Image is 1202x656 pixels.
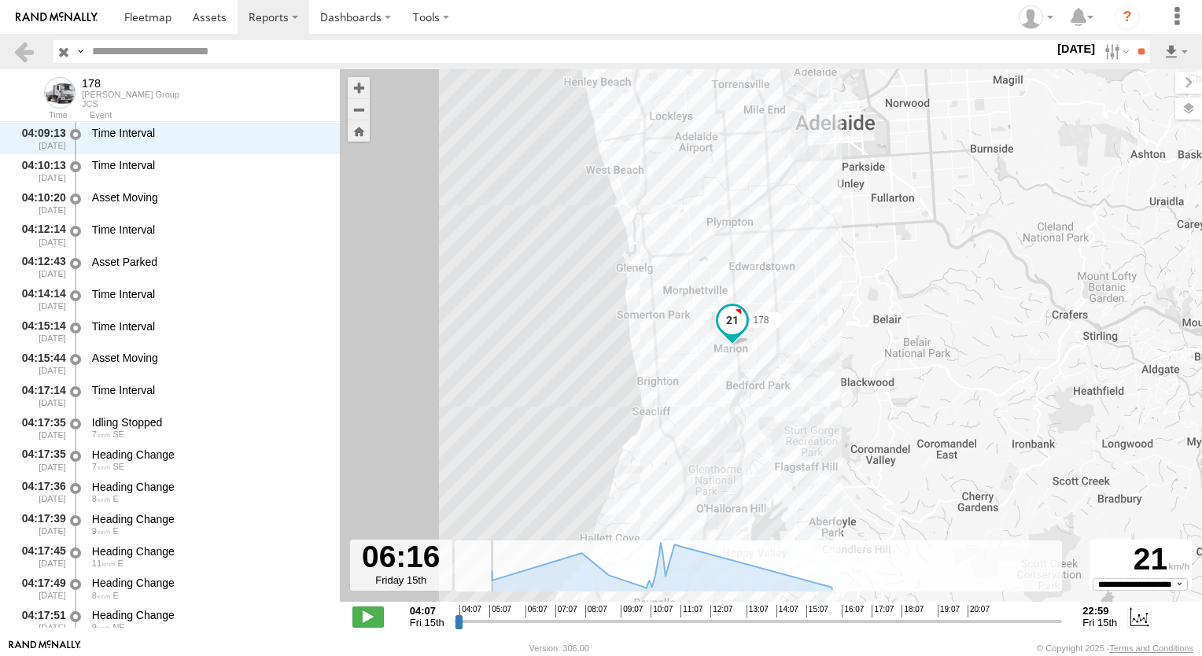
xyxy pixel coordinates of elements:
[555,605,577,617] span: 07:07
[82,90,179,99] div: [PERSON_NAME] Group
[92,255,325,269] div: Asset Parked
[13,349,68,378] div: 04:15:44 [DATE]
[112,622,124,632] span: Heading: 46
[92,480,325,494] div: Heading Change
[13,124,68,153] div: 04:09:13 [DATE]
[82,77,179,90] div: 178 - View Asset History
[112,494,118,503] span: Heading: 109
[13,445,68,474] div: 04:17:35 [DATE]
[92,158,325,172] div: Time Interval
[489,605,511,617] span: 05:07
[118,558,124,568] span: Heading: 88
[92,544,325,558] div: Heading Change
[1082,605,1117,617] strong: 22:59
[13,285,68,314] div: 04:14:14 [DATE]
[92,462,111,471] span: 7
[92,448,325,462] div: Heading Change
[1092,542,1189,577] div: 21
[82,99,179,109] div: JCS
[92,526,111,536] span: 9
[680,605,702,617] span: 11:07
[459,605,481,617] span: 04:07
[13,477,68,507] div: 04:17:36 [DATE]
[112,462,124,471] span: Heading: 133
[92,126,325,140] div: Time Interval
[1013,6,1059,29] div: Kellie Roberts
[651,605,673,617] span: 10:07
[348,77,370,98] button: Zoom in
[13,252,68,282] div: 04:12:43 [DATE]
[92,223,325,237] div: Time Interval
[621,605,643,617] span: 09:07
[13,574,68,603] div: 04:17:49 [DATE]
[74,40,87,63] label: Search Query
[1098,40,1132,63] label: Search Filter Options
[92,287,325,301] div: Time Interval
[90,112,340,120] div: Event
[13,606,68,635] div: 04:17:51 [DATE]
[112,591,118,600] span: Heading: 69
[410,605,444,617] strong: 04:07
[92,591,111,600] span: 8
[968,605,990,617] span: 20:07
[13,413,68,442] div: 04:17:35 [DATE]
[525,605,548,617] span: 06:07
[1110,643,1193,653] a: Terms and Conditions
[92,512,325,526] div: Heading Change
[92,558,116,568] span: 11
[92,415,325,429] div: Idling Stopped
[1054,40,1098,57] label: [DATE]
[410,617,444,628] span: Fri 15th Aug 2025
[872,605,894,617] span: 17:07
[92,319,325,334] div: Time Interval
[13,40,35,63] a: Back to previous Page
[92,608,325,622] div: Heading Change
[92,494,111,503] span: 8
[92,351,325,365] div: Asset Moving
[776,605,798,617] span: 14:07
[13,112,68,120] div: Time
[1163,40,1189,63] label: Export results as...
[13,542,68,571] div: 04:17:45 [DATE]
[16,12,98,23] img: rand-logo.svg
[13,317,68,346] div: 04:15:14 [DATE]
[710,605,732,617] span: 12:07
[92,429,111,439] span: 7
[13,188,68,217] div: 04:10:20 [DATE]
[92,383,325,397] div: Time Interval
[352,606,384,627] label: Play/Stop
[13,381,68,410] div: 04:17:14 [DATE]
[92,622,111,632] span: 9
[112,429,124,439] span: Heading: 133
[92,576,325,590] div: Heading Change
[9,640,81,656] a: Visit our Website
[1037,643,1193,653] div: © Copyright 2025 -
[747,605,769,617] span: 13:07
[529,643,589,653] div: Version: 306.00
[13,510,68,539] div: 04:17:39 [DATE]
[13,156,68,185] div: 04:10:13 [DATE]
[13,220,68,249] div: 04:12:14 [DATE]
[901,605,924,617] span: 18:07
[1115,5,1140,30] i: ?
[585,605,607,617] span: 08:07
[753,315,769,326] span: 178
[842,605,864,617] span: 16:07
[938,605,960,617] span: 19:07
[806,605,828,617] span: 15:07
[348,98,370,120] button: Zoom out
[92,190,325,205] div: Asset Moving
[112,526,118,536] span: Heading: 71
[1082,617,1117,628] span: Fri 15th Aug 2025
[348,120,370,142] button: Zoom Home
